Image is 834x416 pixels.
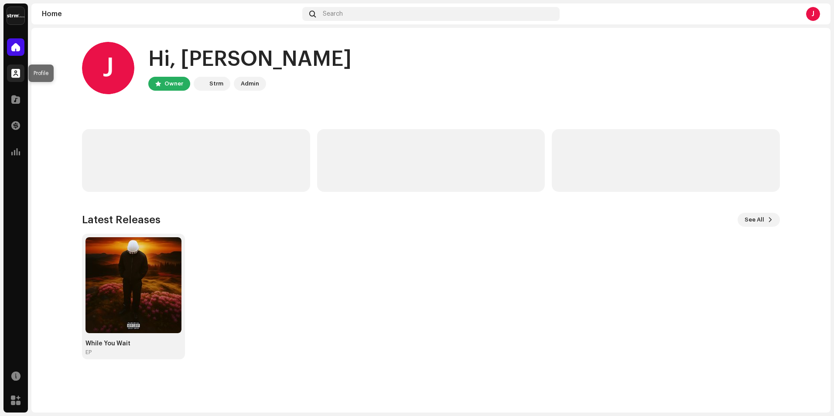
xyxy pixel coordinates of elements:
[85,340,181,347] div: While You Wait
[82,42,134,94] div: J
[82,213,161,227] h3: Latest Releases
[42,10,299,17] div: Home
[323,10,343,17] span: Search
[85,349,92,356] div: EP
[164,78,183,89] div: Owner
[7,7,24,24] img: 408b884b-546b-4518-8448-1008f9c76b02
[738,213,780,227] button: See All
[85,237,181,333] img: b9a5a689-c372-4224-9b48-01da201bbff7
[241,78,259,89] div: Admin
[195,78,206,89] img: 408b884b-546b-4518-8448-1008f9c76b02
[745,211,764,228] span: See All
[806,7,820,21] div: J
[148,45,352,73] div: Hi, [PERSON_NAME]
[209,78,223,89] div: Strm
